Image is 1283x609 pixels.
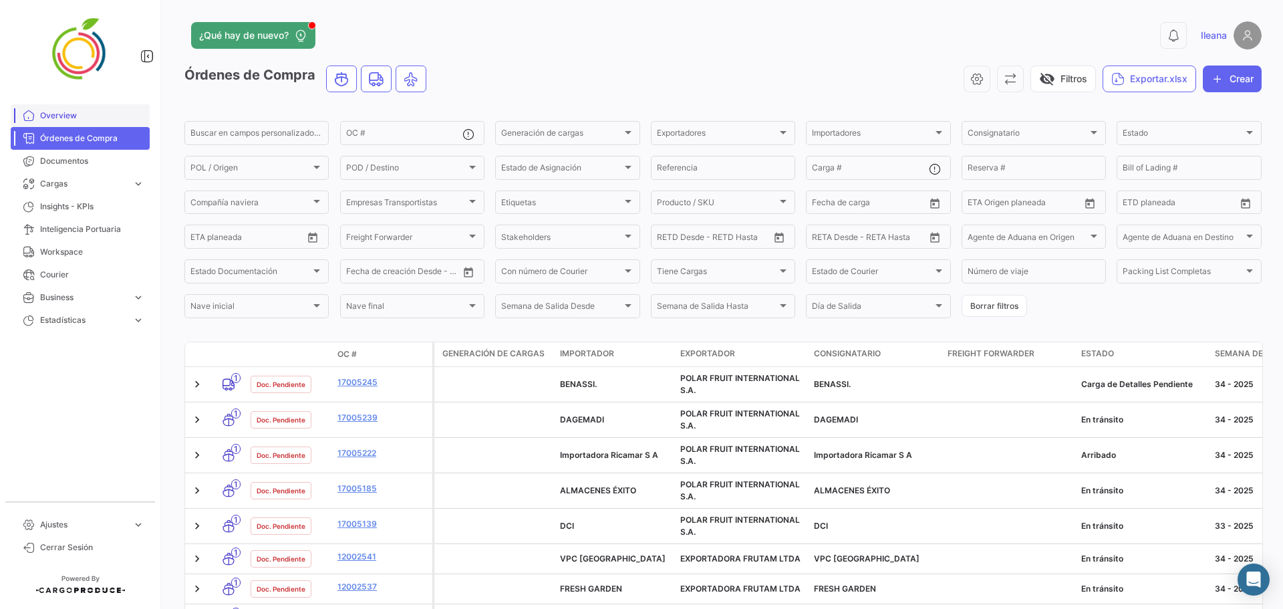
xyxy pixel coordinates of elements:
a: 17005222 [337,447,427,459]
span: Día de Salida [812,303,932,313]
a: 12002537 [337,581,427,593]
button: Open calendar [303,227,323,247]
input: Hasta [845,200,899,209]
span: Documentos [40,155,144,167]
span: Nave inicial [190,303,311,313]
span: Importadora Ricamar S A [560,450,658,460]
span: Órdenes de Compra [40,132,144,144]
span: Con número de Courier [501,269,621,278]
span: VPC COLOMBIA [814,554,919,564]
span: Generación de cargas [442,348,545,360]
button: ¿Qué hay de nuevo? [191,22,315,49]
span: Agente de Aduana en Origen [968,234,1088,243]
a: Expand/Collapse Row [190,413,204,427]
a: Expand/Collapse Row [190,582,204,596]
span: Empresas Transportistas [346,200,466,209]
span: POLAR FRUIT INTERNATIONAL S.A. [680,408,800,431]
span: EXPORTADORA FRUTAM LTDA [680,584,801,594]
span: Doc. Pendiente [257,450,305,461]
span: Cerrar Sesión [40,541,144,554]
a: 17005185 [337,483,427,495]
div: En tránsito [1081,414,1204,426]
div: Carga de Detalles Pendiente [1081,378,1204,390]
datatable-header-cell: Exportador [675,342,809,366]
span: Insights - KPIs [40,201,144,213]
span: ALMACENES ÉXITO [814,485,890,495]
span: Producto / SKU [657,200,777,209]
datatable-header-cell: Consignatario [809,342,942,366]
button: Ocean [327,66,356,92]
button: Exportar.xlsx [1103,66,1196,92]
button: Borrar filtros [962,295,1027,317]
span: expand_more [132,291,144,303]
span: POLAR FRUIT INTERNATIONAL S.A. [680,479,800,501]
button: Air [396,66,426,92]
span: ¿Qué hay de nuevo? [199,29,289,42]
span: DCI [814,521,828,531]
span: ALMACENES ÉXITO [560,485,636,495]
datatable-header-cell: Estado [1076,342,1209,366]
a: Documentos [11,150,150,172]
span: Packing List Completas [1123,269,1243,278]
a: Overview [11,104,150,127]
span: 1 [231,444,241,454]
span: Agente de Aduana en Destino [1123,234,1243,243]
span: Business [40,291,127,303]
span: Exportador [680,348,735,360]
input: Desde [968,200,992,209]
img: placeholder-user.png [1234,21,1262,49]
span: POLAR FRUIT INTERNATIONAL S.A. [680,373,800,395]
datatable-header-cell: Freight Forwarder [942,342,1076,366]
span: POLAR FRUIT INTERNATIONAL S.A. [680,444,800,466]
input: Hasta [1001,200,1054,209]
span: POLAR FRUIT INTERNATIONAL S.A. [680,515,800,537]
span: 1 [231,547,241,558]
span: Doc. Pendiente [257,379,305,390]
span: Courier [40,269,144,281]
span: Doc. Pendiente [257,521,305,531]
span: Freight Forwarder [948,348,1034,360]
span: Consignatario [814,348,881,360]
button: Land [362,66,391,92]
span: EXPORTADORA FRUTAM LTDA [680,554,801,564]
span: Cargas [40,178,127,190]
a: 17005139 [337,518,427,530]
a: 17005245 [337,376,427,388]
button: Open calendar [458,262,478,282]
span: 1 [231,515,241,525]
span: Workspace [40,246,144,258]
span: 1 [231,408,241,418]
a: Expand/Collapse Row [190,378,204,391]
span: Compañía naviera [190,200,311,209]
datatable-header-cell: Modo de Transporte [212,349,245,360]
span: Freight Forwarder [346,234,466,243]
span: DCI [560,521,574,531]
datatable-header-cell: Estado Doc. [245,349,332,360]
a: Inteligencia Portuaria [11,218,150,241]
span: Doc. Pendiente [257,414,305,425]
div: En tránsito [1081,520,1204,532]
span: 1 [231,479,241,489]
span: Doc. Pendiente [257,554,305,564]
span: Exportadores [657,130,777,140]
span: Importadores [812,130,932,140]
span: Etiquetas [501,200,621,209]
span: FRESH GARDEN [560,584,622,594]
button: visibility_offFiltros [1030,66,1096,92]
input: Desde [812,200,836,209]
datatable-header-cell: Importador [555,342,675,366]
span: Estado Documentación [190,269,311,278]
span: BENASSI. [560,379,597,389]
span: Tiene Cargas [657,269,777,278]
a: Expand/Collapse Row [190,552,204,566]
input: Hasta [1156,200,1209,209]
span: Importador [560,348,614,360]
a: Courier [11,263,150,286]
span: Estado [1123,130,1243,140]
span: FRESH GARDEN [814,584,876,594]
button: Open calendar [925,227,945,247]
a: Expand/Collapse Row [190,519,204,533]
span: VPC COLOMBIA [560,554,666,564]
span: Consignatario [968,130,1088,140]
input: Hasta [690,234,744,243]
